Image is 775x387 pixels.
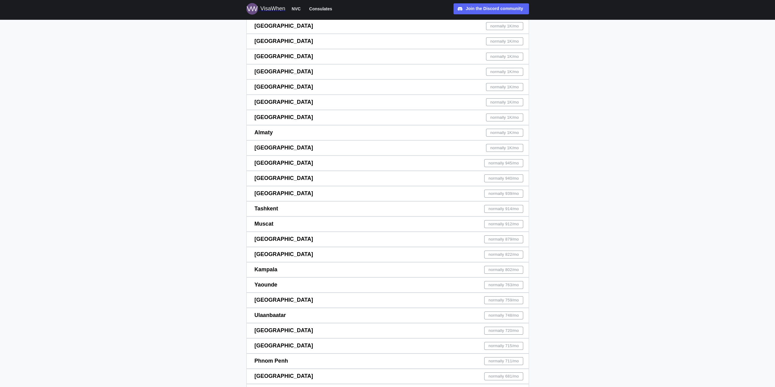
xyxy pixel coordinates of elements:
span: [GEOGRAPHIC_DATA] [255,69,313,75]
span: normally 1K /mo [490,23,519,30]
span: Muscat [255,221,273,227]
a: Join the Discord community [453,3,529,14]
span: Phnom Penh [255,358,288,364]
span: normally 914 /mo [488,205,519,213]
a: [GEOGRAPHIC_DATA]normally 759/mo [246,293,529,308]
span: [GEOGRAPHIC_DATA] [255,343,313,349]
span: NVC [292,5,301,12]
a: [GEOGRAPHIC_DATA]normally 939/mo [246,186,529,201]
span: [GEOGRAPHIC_DATA] [255,99,313,105]
span: [GEOGRAPHIC_DATA] [255,373,313,379]
span: normally 879 /mo [488,236,519,243]
span: normally 822 /mo [488,251,519,258]
span: normally 802 /mo [488,266,519,273]
a: Almatynormally 1K/mo [246,125,529,140]
div: VisaWhen [260,5,285,13]
span: normally 1K /mo [490,68,519,76]
span: normally 1K /mo [490,99,519,106]
a: [GEOGRAPHIC_DATA]normally 681/mo [246,369,529,384]
span: normally 1K /mo [490,38,519,45]
button: Consulates [306,5,335,13]
span: normally 939 /mo [488,190,519,197]
span: [GEOGRAPHIC_DATA] [255,23,313,29]
span: normally 945 /mo [488,160,519,167]
div: Join the Discord community [466,5,523,12]
a: [GEOGRAPHIC_DATA]normally 1K/mo [246,140,529,156]
span: normally 681 /mo [488,373,519,380]
span: normally 1K /mo [490,53,519,60]
a: [GEOGRAPHIC_DATA]normally 720/mo [246,323,529,338]
img: Logo for VisaWhen [246,3,258,15]
span: normally 912 /mo [488,220,519,228]
span: normally 1K /mo [490,114,519,121]
a: [GEOGRAPHIC_DATA]normally 1K/mo [246,79,529,95]
a: [GEOGRAPHIC_DATA]normally 822/mo [246,247,529,262]
a: [GEOGRAPHIC_DATA]normally 1K/mo [246,110,529,125]
button: NVC [289,5,304,13]
span: [GEOGRAPHIC_DATA] [255,38,313,44]
span: [GEOGRAPHIC_DATA] [255,145,313,151]
a: [GEOGRAPHIC_DATA]normally 1K/mo [246,95,529,110]
span: Almaty [255,129,273,135]
a: [GEOGRAPHIC_DATA]normally 715/mo [246,338,529,354]
a: [GEOGRAPHIC_DATA]normally 1K/mo [246,64,529,79]
span: [GEOGRAPHIC_DATA] [255,236,313,242]
span: [GEOGRAPHIC_DATA] [255,84,313,90]
span: normally 1K /mo [490,83,519,91]
span: Yaounde [255,282,277,288]
span: normally 720 /mo [488,327,519,334]
span: [GEOGRAPHIC_DATA] [255,327,313,333]
a: Tashkentnormally 914/mo [246,201,529,216]
span: Kampala [255,266,277,273]
span: Ulaanbaatar [255,312,286,318]
span: [GEOGRAPHIC_DATA] [255,190,313,196]
span: [GEOGRAPHIC_DATA] [255,53,313,59]
a: Ulaanbaatarnormally 748/mo [246,308,529,323]
a: [GEOGRAPHIC_DATA]normally 1K/mo [246,49,529,64]
span: Tashkent [255,206,278,212]
a: [GEOGRAPHIC_DATA]normally 945/mo [246,156,529,171]
span: normally 711 /mo [488,357,519,365]
span: [GEOGRAPHIC_DATA] [255,251,313,257]
span: [GEOGRAPHIC_DATA] [255,175,313,181]
span: normally 715 /mo [488,342,519,350]
span: [GEOGRAPHIC_DATA] [255,114,313,120]
a: Kampalanormally 802/mo [246,262,529,277]
a: [GEOGRAPHIC_DATA]normally 1K/mo [246,19,529,34]
span: normally 940 /mo [488,175,519,182]
a: [GEOGRAPHIC_DATA]normally 1K/mo [246,34,529,49]
a: [GEOGRAPHIC_DATA]normally 879/mo [246,232,529,247]
span: normally 1K /mo [490,129,519,136]
span: [GEOGRAPHIC_DATA] [255,160,313,166]
span: normally 1K /mo [490,144,519,152]
a: Phnom Penhnormally 711/mo [246,354,529,369]
span: Consulates [309,5,332,12]
span: [GEOGRAPHIC_DATA] [255,297,313,303]
a: Yaoundenormally 763/mo [246,277,529,293]
a: Muscatnormally 912/mo [246,216,529,232]
a: Logo for VisaWhen VisaWhen [246,3,285,15]
span: normally 759 /mo [488,297,519,304]
span: normally 763 /mo [488,281,519,289]
a: [GEOGRAPHIC_DATA]normally 940/mo [246,171,529,186]
span: normally 748 /mo [488,312,519,319]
